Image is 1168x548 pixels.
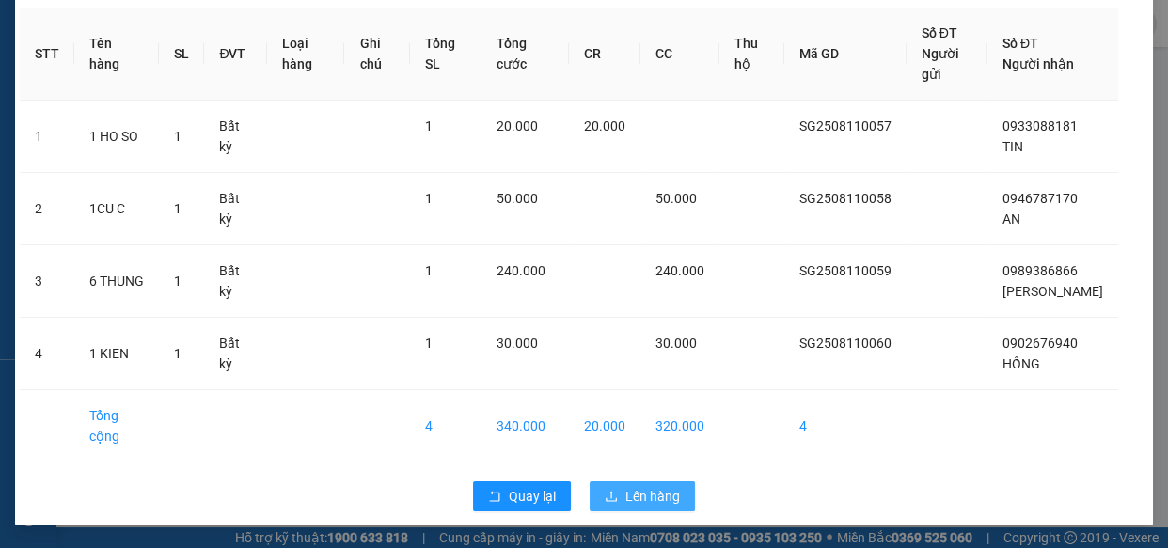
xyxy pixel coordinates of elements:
span: 0989386866 [1002,263,1078,278]
span: SG2508110058 [799,191,892,206]
span: SG2508110059 [799,263,892,278]
span: SG2508110057 [799,118,892,133]
th: Mã GD [784,8,907,101]
th: Loại hàng [267,8,345,101]
span: upload [605,490,618,505]
span: 1 [174,201,182,216]
span: HỒNG [1002,356,1040,371]
th: CR [569,8,640,101]
span: TIN [1002,139,1023,154]
span: Người gửi [922,46,959,82]
img: logo.jpg [204,23,249,69]
td: Bất kỳ [204,318,267,390]
span: 30.000 [497,336,538,351]
button: rollbackQuay lại [473,481,571,511]
span: 240.000 [497,263,545,278]
td: 1CU C [74,173,159,245]
span: 1 [174,274,182,289]
td: 6 THUNG [74,245,159,318]
span: 50.000 [655,191,697,206]
span: 0902676940 [1002,336,1078,351]
td: 1 KIEN [74,318,159,390]
span: SG2508110060 [799,336,892,351]
span: 240.000 [655,263,704,278]
span: 1 [425,191,433,206]
button: uploadLên hàng [590,481,695,511]
td: 1 [20,101,74,173]
td: 2 [20,173,74,245]
span: Số ĐT [922,25,957,40]
th: Tổng cước [481,8,569,101]
th: Thu hộ [719,8,784,101]
span: Lên hàng [625,486,680,507]
th: SL [159,8,204,101]
span: 20.000 [584,118,625,133]
td: 4 [784,390,907,462]
td: Bất kỳ [204,245,267,318]
span: 0946787170 [1002,191,1078,206]
td: 4 [20,318,74,390]
span: [PERSON_NAME] [1002,284,1103,299]
td: 20.000 [569,390,640,462]
span: AN [1002,211,1020,227]
b: [PERSON_NAME] [24,121,106,210]
td: 1 HO SO [74,101,159,173]
span: rollback [488,490,501,505]
span: 20.000 [497,118,538,133]
span: 50.000 [497,191,538,206]
li: (c) 2017 [158,89,259,113]
th: CC [640,8,719,101]
span: 1 [174,129,182,144]
th: STT [20,8,74,101]
td: 3 [20,245,74,318]
span: Người nhận [1002,56,1074,71]
td: Tổng cộng [74,390,159,462]
td: Bất kỳ [204,101,267,173]
td: 4 [410,390,481,462]
td: 320.000 [640,390,719,462]
span: 30.000 [655,336,697,351]
th: ĐVT [204,8,267,101]
span: Số ĐT [1002,36,1038,51]
span: 1 [425,336,433,351]
b: BIÊN NHẬN GỬI HÀNG HÓA [121,27,181,180]
span: 0933088181 [1002,118,1078,133]
span: Quay lại [509,486,556,507]
th: Tên hàng [74,8,159,101]
b: [DOMAIN_NAME] [158,71,259,86]
td: Bất kỳ [204,173,267,245]
span: 1 [425,118,433,133]
span: 1 [425,263,433,278]
span: 1 [174,346,182,361]
td: 340.000 [481,390,569,462]
th: Tổng SL [410,8,481,101]
th: Ghi chú [344,8,410,101]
